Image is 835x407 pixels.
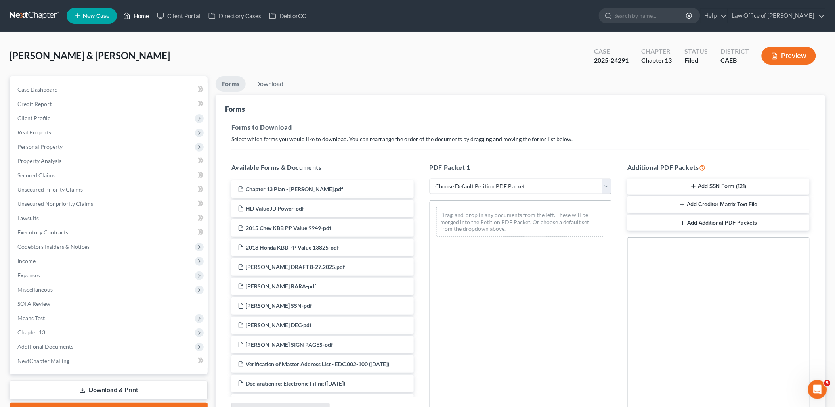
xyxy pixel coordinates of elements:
[10,381,208,399] a: Download & Print
[17,143,63,150] span: Personal Property
[17,157,61,164] span: Property Analysis
[641,56,672,65] div: Chapter
[627,163,810,172] h5: Additional PDF Packets
[11,211,208,225] a: Lawsuits
[762,47,816,65] button: Preview
[249,76,290,92] a: Download
[246,225,332,231] span: 2015 Chev KBB PP Value 9949-pdf
[17,300,50,307] span: SOFA Review
[11,225,208,240] a: Executory Contracts
[627,215,810,231] button: Add Additional PDF Packets
[246,244,339,251] span: 2018 Honda KBB PP Value 13825-pdf
[684,47,708,56] div: Status
[11,182,208,197] a: Unsecured Priority Claims
[246,283,317,290] span: [PERSON_NAME] RARA-pdf
[17,86,58,93] span: Case Dashboard
[17,329,45,336] span: Chapter 13
[231,123,810,132] h5: Forms to Download
[17,315,45,321] span: Means Test
[808,380,827,399] iframe: Intercom live chat
[615,8,687,23] input: Search by name...
[153,9,204,23] a: Client Portal
[720,56,749,65] div: CAEB
[17,229,68,236] span: Executory Contracts
[684,56,708,65] div: Filed
[17,186,83,193] span: Unsecured Priority Claims
[17,357,69,364] span: NextChapter Mailing
[641,47,672,56] div: Chapter
[17,200,93,207] span: Unsecured Nonpriority Claims
[627,179,810,195] button: Add SSN Form (121)
[665,56,672,64] span: 13
[627,196,810,213] button: Add Creditor Matrix Text File
[594,47,629,56] div: Case
[17,100,52,107] span: Credit Report
[216,76,246,92] a: Forms
[701,9,727,23] a: Help
[11,97,208,111] a: Credit Report
[11,354,208,368] a: NextChapter Mailing
[720,47,749,56] div: District
[246,380,346,387] span: Declaration re: Electronic Filing ([DATE])
[246,322,312,328] span: [PERSON_NAME] DEC-pdf
[225,104,245,114] div: Forms
[17,243,90,250] span: Codebtors Insiders & Notices
[11,297,208,311] a: SOFA Review
[17,215,39,221] span: Lawsuits
[119,9,153,23] a: Home
[204,9,265,23] a: Directory Cases
[17,257,36,264] span: Income
[246,186,344,192] span: Chapter 13 Plan - [PERSON_NAME].pdf
[246,302,312,309] span: [PERSON_NAME] SSN-pdf
[11,197,208,211] a: Unsecured Nonpriority Claims
[728,9,825,23] a: Law Office of [PERSON_NAME]
[11,168,208,182] a: Secured Claims
[10,50,170,61] span: [PERSON_NAME] & [PERSON_NAME]
[430,163,612,172] h5: PDF Packet 1
[17,172,55,179] span: Secured Claims
[83,13,109,19] span: New Case
[11,83,208,97] a: Case Dashboard
[231,163,414,172] h5: Available Forms & Documents
[246,361,390,367] span: Verification of Master Address List - EDC.002-100 ([DATE])
[17,272,40,278] span: Expenses
[17,286,53,293] span: Miscellaneous
[17,129,52,136] span: Real Property
[246,263,345,270] span: [PERSON_NAME] DRAFT 8-27.2025.pdf
[436,207,605,237] div: Drag-and-drop in any documents from the left. These will be merged into the Petition PDF Packet. ...
[246,205,304,212] span: HD Value JD Power-pdf
[11,154,208,168] a: Property Analysis
[594,56,629,65] div: 2025-24291
[17,115,50,121] span: Client Profile
[265,9,310,23] a: DebtorCC
[824,380,831,386] span: 5
[231,135,810,143] p: Select which forms you would like to download. You can rearrange the order of the documents by dr...
[17,343,73,350] span: Additional Documents
[246,341,333,348] span: [PERSON_NAME] SIGN PAGES-pdf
